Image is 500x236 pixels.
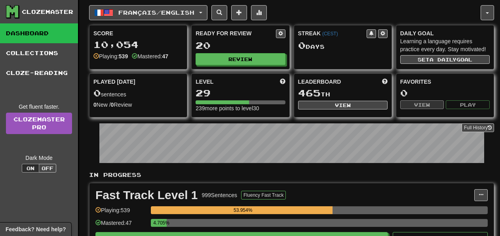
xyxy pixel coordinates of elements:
span: Français / English [118,9,194,16]
button: On [22,164,39,173]
p: In Progress [89,171,494,179]
button: Français/English [89,5,207,20]
div: Fast Track Level 1 [95,189,198,201]
div: 20 [196,40,285,50]
a: ClozemasterPro [6,113,72,134]
div: Day s [298,40,388,51]
div: Get fluent faster. [6,103,72,111]
button: Review [196,53,285,65]
div: 10,054 [93,40,183,50]
div: 4.705% [153,219,167,227]
strong: 539 [119,53,128,59]
div: Playing: 539 [95,206,147,219]
div: 53.954% [153,206,333,214]
div: Ready for Review [196,29,276,37]
span: Leaderboard [298,78,341,86]
div: 239 more points to level 30 [196,104,285,112]
div: New / Review [93,101,183,109]
div: sentences [93,88,183,98]
button: Search sentences [211,5,227,20]
div: 999 Sentences [202,191,238,199]
span: Score more points to level up [280,78,285,86]
button: View [298,101,388,109]
strong: 47 [162,53,168,59]
div: Playing: [93,52,128,60]
div: Favorites [400,78,490,86]
span: 0 [298,40,306,51]
button: Off [39,164,56,173]
span: Level [196,78,213,86]
div: Clozemaster [22,8,73,16]
span: Open feedback widget [6,225,66,233]
button: Seta dailygoal [400,55,490,64]
div: Dark Mode [6,154,72,162]
div: Score [93,29,183,37]
span: 0 [93,87,101,98]
span: a daily [430,57,456,62]
button: Full History [462,123,494,132]
div: th [298,88,388,98]
strong: 0 [111,102,114,108]
div: Mastered: 47 [95,219,147,232]
span: 465 [298,87,321,98]
button: Play [446,100,490,109]
span: Played [DATE] [93,78,135,86]
button: Fluency Fast Track [241,191,286,200]
div: 29 [196,88,285,98]
button: View [400,100,444,109]
button: Add sentence to collection [231,5,247,20]
button: More stats [251,5,267,20]
strong: 0 [93,102,97,108]
div: 0 [400,88,490,98]
span: This week in points, UTC [382,78,388,86]
div: Mastered: [132,52,168,60]
div: Learning a language requires practice every day. Stay motivated! [400,37,490,53]
a: (CEST) [322,31,338,36]
div: Daily Goal [400,29,490,37]
div: Streak [298,29,367,37]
